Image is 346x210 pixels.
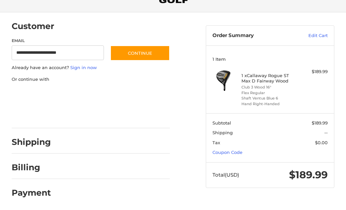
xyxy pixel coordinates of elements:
[312,120,328,126] span: $189.99
[12,76,170,83] p: Or continue with
[66,89,116,101] iframe: PayPal-paylater
[12,64,170,71] p: Already have an account?
[70,65,97,70] a: Sign in now
[324,130,328,135] span: --
[241,84,297,90] li: Club 3 Wood 16°
[212,56,328,62] h3: 1 Item
[241,73,297,84] h4: 1 x Callaway Rogue ST Max D Fairway Wood
[289,169,328,181] span: $189.99
[241,95,297,101] li: Shaft Ventus Blue 6
[315,140,328,145] span: $0.00
[212,172,239,178] span: Total (USD)
[12,137,51,147] h2: Shipping
[299,68,328,75] div: $189.99
[9,110,59,122] iframe: PayPal-venmo
[12,21,54,31] h2: Customer
[241,90,297,96] li: Flex Regular
[241,101,297,107] li: Hand Right-Handed
[212,130,233,135] span: Shipping
[9,89,59,101] iframe: PayPal-paypal
[212,120,231,126] span: Subtotal
[291,32,328,39] a: Edit Cart
[12,38,104,44] label: Email
[212,150,242,155] a: Coupon Code
[12,162,51,173] h2: Billing
[212,140,220,145] span: Tax
[12,188,51,198] h2: Payment
[212,32,291,39] h3: Order Summary
[110,45,170,61] button: Continue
